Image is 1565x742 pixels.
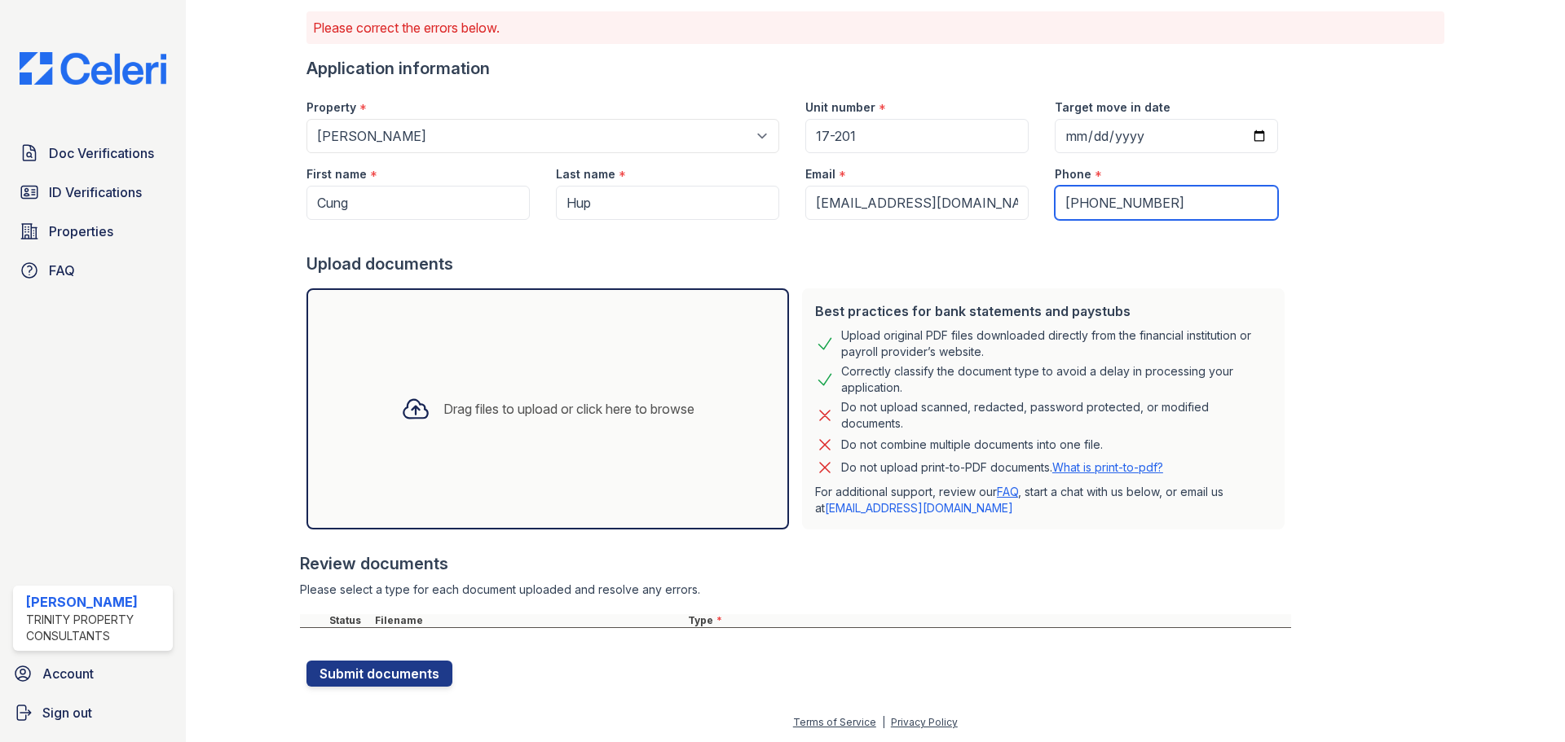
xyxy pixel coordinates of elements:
[841,459,1163,476] p: Do not upload print-to-PDF documents.
[882,716,885,728] div: |
[13,215,173,248] a: Properties
[815,301,1272,321] div: Best practices for bank statements and paystubs
[7,696,179,729] a: Sign out
[326,614,372,627] div: Status
[805,166,835,182] label: Email
[306,661,452,687] button: Submit documents
[372,614,685,627] div: Filename
[815,484,1272,516] p: For additional support, review our , start a chat with us below, or email us at
[26,612,166,644] div: Trinity Property Consultants
[49,143,154,163] span: Doc Verifications
[7,657,179,690] a: Account
[306,57,1291,80] div: Application information
[997,485,1018,498] a: FAQ
[556,166,615,182] label: Last name
[49,182,142,202] span: ID Verifications
[26,592,166,612] div: [PERSON_NAME]
[42,703,92,722] span: Sign out
[13,176,173,209] a: ID Verifications
[49,261,75,280] span: FAQ
[313,18,1438,37] p: Please correct the errors below.
[841,327,1272,360] div: Upload original PDF files downloaded directly from the financial institution or payroll provider’...
[443,399,694,419] div: Drag files to upload or click here to browse
[685,614,1291,627] div: Type
[1052,460,1163,474] a: What is print-to-pdf?
[793,716,876,728] a: Terms of Service
[841,363,1272,396] div: Correctly classify the document type to avoid a delay in processing your application.
[825,501,1013,515] a: [EMAIL_ADDRESS][DOMAIN_NAME]
[1055,99,1170,116] label: Target move in date
[841,399,1272,432] div: Do not upload scanned, redacted, password protected, or modified documents.
[1055,166,1091,182] label: Phone
[7,52,179,85] img: CE_Logo_Blue-a8612792a0a2168367f1c8372b55b34899dd931a85d93a1a3d3e32e68fde9ad4.png
[13,254,173,287] a: FAQ
[300,552,1291,575] div: Review documents
[841,435,1103,454] div: Do not combine multiple documents into one file.
[805,99,875,116] label: Unit number
[306,252,1291,275] div: Upload documents
[13,137,173,169] a: Doc Verifications
[891,716,958,728] a: Privacy Policy
[49,222,113,241] span: Properties
[306,99,356,116] label: Property
[306,166,367,182] label: First name
[42,664,94,683] span: Account
[300,582,1291,598] div: Please select a type for each document uploaded and resolve any errors.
